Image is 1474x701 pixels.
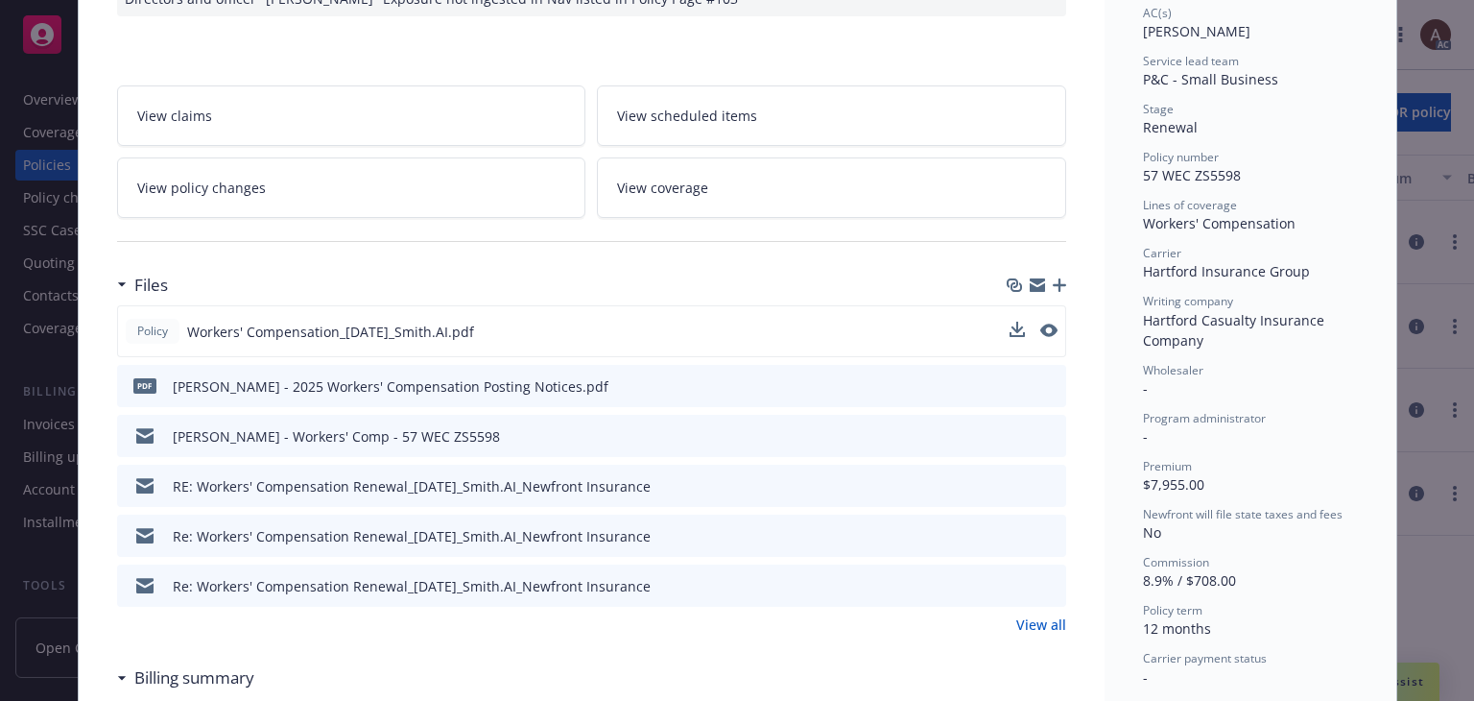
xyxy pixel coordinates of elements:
[597,85,1066,146] a: View scheduled items
[173,476,651,496] div: RE: Workers' Compensation Renewal_[DATE]_Smith.AI_Newfront Insurance
[1143,506,1343,522] span: Newfront will file state taxes and fees
[173,576,651,596] div: Re: Workers' Compensation Renewal_[DATE]_Smith.AI_Newfront Insurance
[1143,197,1237,213] span: Lines of coverage
[1143,668,1148,687] span: -
[187,322,474,342] span: Workers' Compensation_[DATE]_Smith.AI.pdf
[134,273,168,298] h3: Files
[117,665,254,690] div: Billing summary
[173,426,500,447] div: [PERSON_NAME] - Workers' Comp - 57 WEC ZS5598
[1010,376,1026,397] button: download file
[1041,426,1058,447] button: preview file
[1143,293,1233,309] span: Writing company
[1040,322,1058,342] button: preview file
[1010,526,1026,546] button: download file
[1143,311,1328,350] span: Hartford Casualty Insurance Company
[1143,22,1250,40] span: [PERSON_NAME]
[1010,576,1026,596] button: download file
[1041,476,1058,496] button: preview file
[117,157,586,218] a: View policy changes
[1143,523,1161,542] span: No
[137,178,266,198] span: View policy changes
[1143,458,1192,474] span: Premium
[1143,602,1202,618] span: Policy term
[1143,362,1203,378] span: Wholesaler
[1143,619,1211,638] span: 12 months
[1143,475,1204,494] span: $7,955.00
[1041,376,1058,397] button: preview file
[1143,245,1181,261] span: Carrier
[1143,70,1278,88] span: P&C - Small Business
[1143,427,1148,446] span: -
[1010,322,1025,337] button: download file
[1143,166,1241,184] span: 57 WEC ZS5598
[1143,571,1236,590] span: 8.9% / $708.00
[133,378,156,393] span: pdf
[1143,149,1219,165] span: Policy number
[1010,322,1025,342] button: download file
[1041,576,1058,596] button: preview file
[1143,213,1358,233] div: Workers' Compensation
[173,376,608,397] div: [PERSON_NAME] - 2025 Workers' Compensation Posting Notices.pdf
[1143,410,1266,426] span: Program administrator
[617,106,757,126] span: View scheduled items
[1143,5,1172,21] span: AC(s)
[1143,262,1310,280] span: Hartford Insurance Group
[134,665,254,690] h3: Billing summary
[133,323,172,340] span: Policy
[173,526,651,546] div: Re: Workers' Compensation Renewal_[DATE]_Smith.AI_Newfront Insurance
[1143,118,1198,136] span: Renewal
[1143,650,1267,666] span: Carrier payment status
[617,178,708,198] span: View coverage
[137,106,212,126] span: View claims
[1040,324,1058,337] button: preview file
[597,157,1066,218] a: View coverage
[1143,554,1209,570] span: Commission
[1143,53,1239,69] span: Service lead team
[117,85,586,146] a: View claims
[1010,426,1026,447] button: download file
[1041,526,1058,546] button: preview file
[1016,615,1066,635] a: View all
[117,273,168,298] div: Files
[1143,101,1174,117] span: Stage
[1010,476,1026,496] button: download file
[1143,379,1148,398] span: -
